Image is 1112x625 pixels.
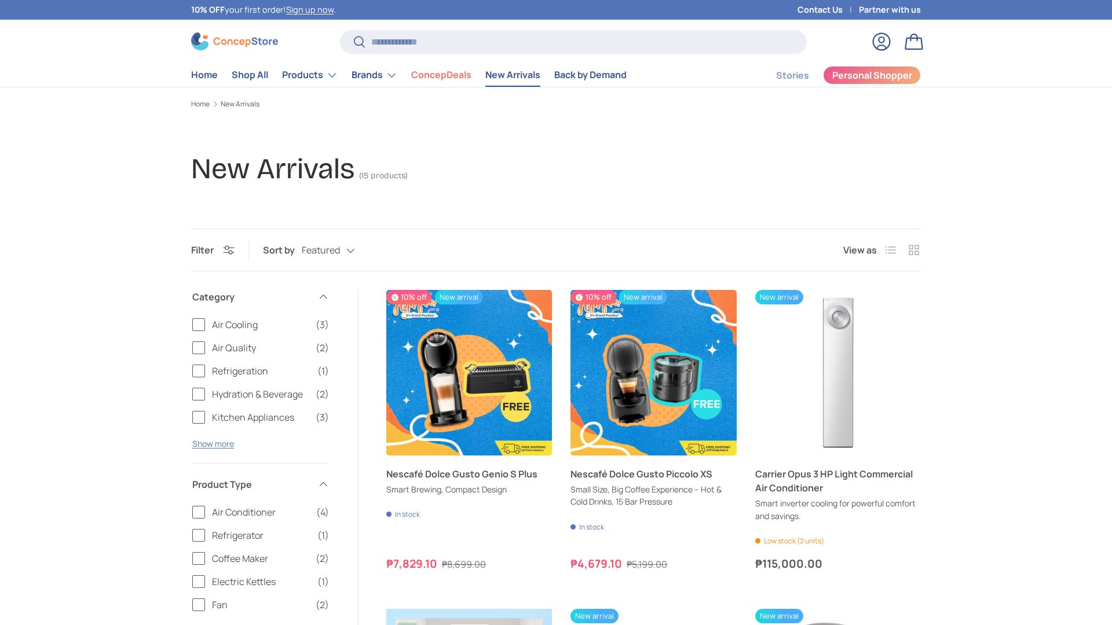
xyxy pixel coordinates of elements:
[212,364,310,378] span: Refrigeration
[435,290,483,304] span: New arrival
[302,245,340,256] span: Featured
[232,64,268,86] a: Shop All
[316,552,329,565] span: (2)
[755,290,803,304] span: New arrival
[212,410,309,424] span: Kitchen Appliances
[345,64,404,87] summary: Brands
[823,66,921,84] a: Personal Shopper
[316,505,329,519] span: (4)
[212,341,309,355] span: Air Quality
[755,290,921,455] img: https://concepstore.ph/products/carrier-opus-3-hp-light-commercial-air-conditioner
[798,3,859,16] a: Contact Us
[212,552,309,565] span: Coffee Maker
[776,64,809,87] a: Stories
[191,99,921,109] nav: Breadcrumbs
[302,241,378,261] button: Featured
[570,290,616,304] span: 10% off
[386,290,431,304] span: 10% off
[212,505,309,519] span: Air Conditioner
[570,609,619,623] span: New arrival
[316,598,329,612] span: (2)
[386,467,552,481] a: Nescafé Dolce Gusto Genio S Plus
[221,101,259,108] a: New Arrivals
[554,64,627,86] a: Back by Demand
[263,243,302,257] label: Sort by
[316,387,329,401] span: (2)
[843,243,877,257] span: View as
[282,64,338,87] a: Products
[212,318,309,332] span: Air Cooling
[191,32,278,50] img: ConcepStore
[570,467,736,481] a: Nescafé Dolce Gusto Piccolo XS
[192,438,234,449] button: Show more
[212,528,310,542] span: Refrigerator
[316,318,329,332] span: (3)
[275,64,345,87] summary: Products
[192,464,329,505] summary: Product Type
[212,598,309,612] span: Fan
[411,64,471,86] a: ConcepDeals
[191,64,218,86] a: Home
[619,290,667,304] span: New arrival
[352,64,397,87] a: Brands
[832,71,912,80] span: Personal Shopper
[317,364,329,378] span: (1)
[191,64,627,87] nav: Primary
[748,64,921,87] nav: Secondary
[191,152,354,186] h1: New Arrivals
[570,290,736,455] a: Nescafé Dolce Gusto Piccolo XS
[286,4,334,15] a: Sign up now
[212,387,309,401] span: Hydration & Beverage
[192,276,329,318] summary: Category
[359,171,408,181] span: (15 products)
[755,467,921,495] a: Carrier Opus 3 HP Light Commercial Air Conditioner
[191,244,235,256] button: Filter
[485,64,540,86] a: New Arrivals
[192,290,310,304] span: Category
[192,477,310,491] span: Product Type
[317,528,329,542] span: (1)
[191,4,225,15] strong: 10% OFF
[191,3,336,16] p: your first order! .
[316,410,329,424] span: (3)
[191,244,214,256] span: Filter
[191,101,210,108] a: Home
[317,575,329,589] span: (1)
[386,290,552,455] a: Nescafé Dolce Gusto Genio S Plus
[755,290,921,455] a: Carrier Opus 3 HP Light Commercial Air Conditioner
[755,609,803,623] span: New arrival
[212,575,310,589] span: Electric Kettles
[859,3,921,16] a: Partner with us
[316,341,329,355] span: (2)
